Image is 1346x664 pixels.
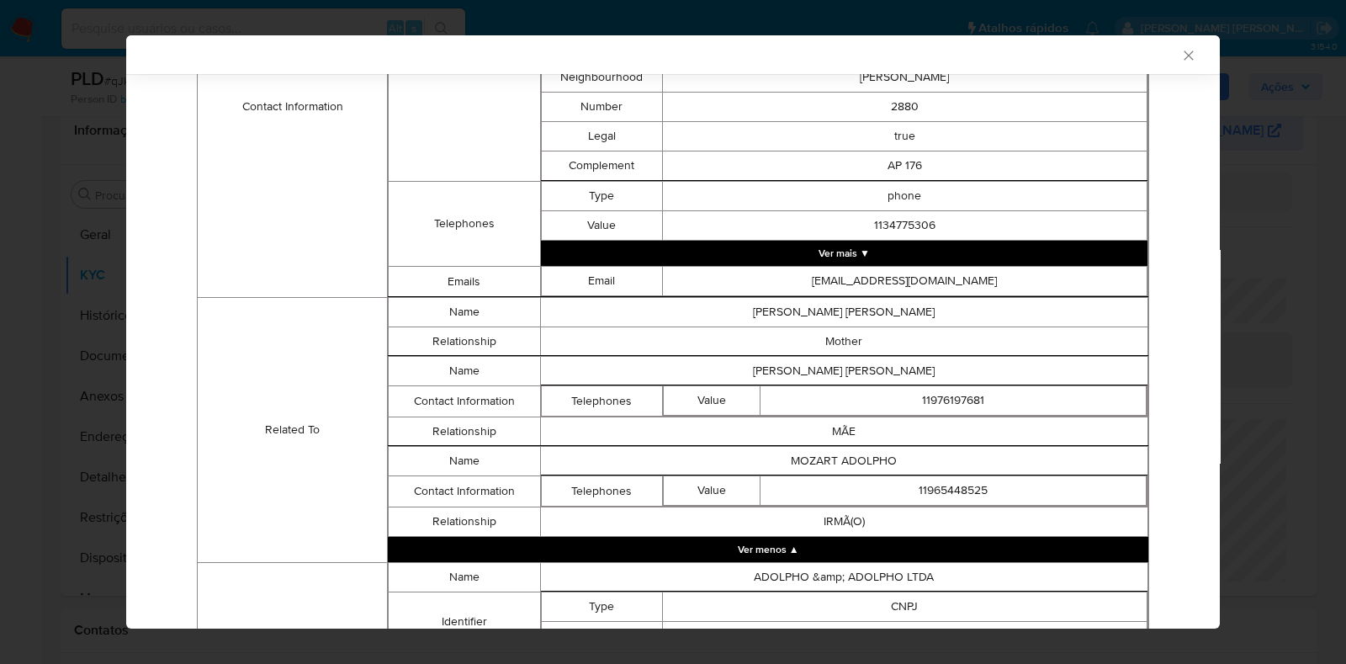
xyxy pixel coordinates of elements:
[541,93,662,122] td: Number
[541,592,662,622] td: Type
[541,622,662,651] td: Value
[389,592,541,652] td: Identifier
[541,267,662,296] td: Email
[389,298,541,327] td: Name
[662,211,1147,241] td: 1134775306
[663,386,760,416] td: Value
[541,241,1147,266] button: Expand array
[388,537,1148,562] button: Collapse array
[541,476,662,507] td: Telephones
[540,327,1147,357] td: Mother
[540,298,1147,327] td: [PERSON_NAME] [PERSON_NAME]
[126,35,1220,629] div: closure-recommendation-modal
[389,267,541,297] td: Emails
[389,476,541,507] td: Contact Information
[540,357,1147,386] td: [PERSON_NAME] [PERSON_NAME]
[662,93,1147,122] td: 2880
[540,507,1147,537] td: IRMÃ(O)
[662,122,1147,151] td: true
[541,151,662,181] td: Complement
[662,592,1147,622] td: CNPJ
[760,386,1146,416] td: 11976197681
[389,447,541,476] td: Name
[389,327,541,357] td: Relationship
[540,417,1147,447] td: MÃE
[541,122,662,151] td: Legal
[662,622,1147,651] td: 08545815000168
[1180,47,1195,62] button: Fechar a janela
[389,417,541,447] td: Relationship
[389,507,541,537] td: Relationship
[198,298,388,563] td: Related To
[541,63,662,93] td: Neighbourhood
[760,476,1146,506] td: 11965448525
[389,357,541,386] td: Name
[541,386,662,417] td: Telephones
[540,563,1147,592] td: ADOLPHO &amp; ADOLPHO LTDA
[662,267,1147,296] td: [EMAIL_ADDRESS][DOMAIN_NAME]
[663,476,760,506] td: Value
[662,182,1147,211] td: phone
[389,386,541,417] td: Contact Information
[662,151,1147,181] td: AP 176
[389,182,541,267] td: Telephones
[541,182,662,211] td: Type
[389,563,541,592] td: Name
[541,211,662,241] td: Value
[662,63,1147,93] td: [PERSON_NAME]
[540,447,1147,476] td: MOZART ADOLPHO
